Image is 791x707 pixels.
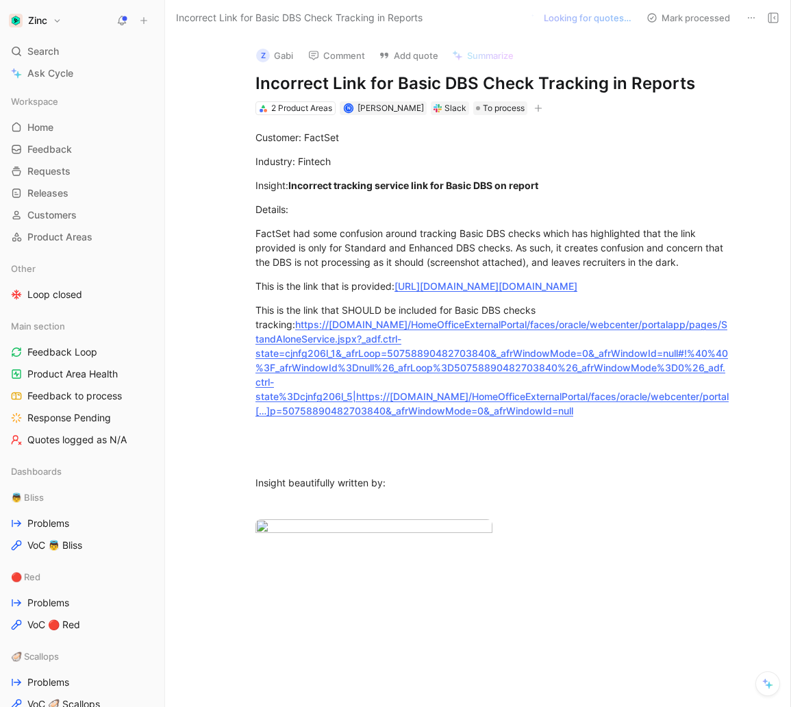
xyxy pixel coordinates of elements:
[467,49,514,62] span: Summarize
[5,646,159,667] div: 🦪 Scallops
[28,14,47,27] h1: Zinc
[5,567,159,635] div: 🔴 RedProblemsVoC 🔴 Red
[524,8,638,27] button: Looking for quotes…
[5,258,159,305] div: OtherLoop closed
[255,73,729,95] h1: Incorrect Link for Basic DBS Check Tracking in Reports
[11,464,62,478] span: Dashboards
[250,45,299,66] button: ZGabi
[446,46,520,65] button: Summarize
[27,164,71,178] span: Requests
[5,461,159,486] div: Dashboards
[255,178,729,193] div: Insight:
[5,316,159,336] div: Main section
[271,101,332,115] div: 2 Product Areas
[11,319,65,333] span: Main section
[5,342,159,362] a: Feedback Loop
[11,491,44,504] span: 👼 Bliss
[473,101,527,115] div: To process
[483,101,525,115] span: To process
[255,319,729,417] a: https://[DOMAIN_NAME]/HomeOfficeExternalPortal/faces/oracle/webcenter/portalapp/pages/StandAloneS...
[27,208,77,222] span: Customers
[255,475,729,490] div: Insight beautifully written by:
[5,258,159,279] div: Other
[5,487,159,556] div: 👼 BlissProblemsVoC 👼 Bliss
[5,11,65,30] button: ZincZinc
[5,227,159,247] a: Product Areas
[5,139,159,160] a: Feedback
[5,41,159,62] div: Search
[373,46,444,65] button: Add quote
[256,49,270,62] div: Z
[27,389,122,403] span: Feedback to process
[11,649,59,663] span: 🦪 Scallops
[27,675,69,689] span: Problems
[27,367,118,381] span: Product Area Health
[27,345,97,359] span: Feedback Loop
[5,386,159,406] a: Feedback to process
[5,117,159,138] a: Home
[255,303,729,418] div: This is the link that SHOULD be included for Basic DBS checks tracking:
[27,230,92,244] span: Product Areas
[344,105,352,112] div: N
[27,517,69,530] span: Problems
[9,14,23,27] img: Zinc
[5,461,159,482] div: Dashboards
[11,570,40,584] span: 🔴 Red
[288,179,538,191] strong: Incorrect tracking service link for Basic DBS on report
[255,226,729,269] div: FactSet had some confusion around tracking Basic DBS checks which has highlighted that the link p...
[255,519,492,538] img: 300BDEEC-2520-4C35-B75A-9C10ABBACF47_1_201_a.jpeg
[5,91,159,112] div: Workspace
[255,130,729,145] div: Customer: FactSet
[5,161,159,182] a: Requests
[5,535,159,556] a: VoC 👼 Bliss
[11,95,58,108] span: Workspace
[27,618,80,632] span: VoC 🔴 Red
[5,567,159,587] div: 🔴 Red
[5,316,159,450] div: Main sectionFeedback LoopProduct Area HealthFeedback to processResponse PendingQuotes logged as N/A
[27,538,82,552] span: VoC 👼 Bliss
[5,284,159,305] a: Loop closed
[27,411,111,425] span: Response Pending
[5,63,159,84] a: Ask Cycle
[5,430,159,450] a: Quotes logged as N/A
[27,65,73,82] span: Ask Cycle
[27,121,53,134] span: Home
[27,596,69,610] span: Problems
[5,408,159,428] a: Response Pending
[5,364,159,384] a: Product Area Health
[5,513,159,534] a: Problems
[255,279,729,293] div: This is the link that is provided:
[27,142,72,156] span: Feedback
[27,43,59,60] span: Search
[11,262,36,275] span: Other
[255,202,729,216] div: Details:
[5,615,159,635] a: VoC 🔴 Red
[444,101,466,115] div: Slack
[27,288,82,301] span: Loop closed
[640,8,736,27] button: Mark processed
[357,103,424,113] span: [PERSON_NAME]
[302,46,371,65] button: Comment
[5,205,159,225] a: Customers
[5,672,159,693] a: Problems
[27,186,68,200] span: Releases
[5,593,159,613] a: Problems
[394,280,577,292] a: [URL][DOMAIN_NAME][DOMAIN_NAME]
[27,433,127,447] span: Quotes logged as N/A
[176,10,423,26] span: Incorrect Link for Basic DBS Check Tracking in Reports
[5,183,159,203] a: Releases
[255,154,729,169] div: Industry: Fintech
[5,487,159,508] div: 👼 Bliss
